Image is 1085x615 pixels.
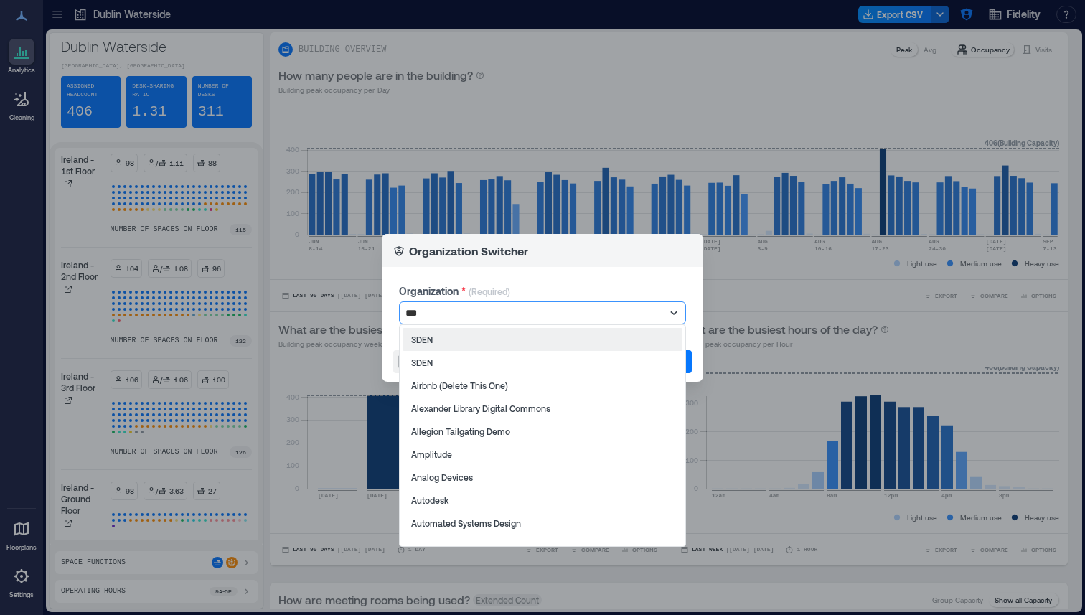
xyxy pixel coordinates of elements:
[411,380,508,391] p: Airbnb (Delete This One)
[411,426,510,437] p: Allegion Tailgating Demo
[411,403,550,414] p: Alexander Library Digital Commons
[411,357,433,368] p: 3DEN
[411,449,452,460] p: Amplitude
[411,334,433,345] p: 3DEN
[469,286,510,301] p: (Required)
[411,540,442,552] p: Bodega
[411,471,473,483] p: Analog Devices
[409,243,528,260] p: Organization Switcher
[399,284,466,299] label: Organization
[411,494,448,506] p: Autodesk
[411,517,521,529] p: Automated Systems Design
[393,350,460,373] button: Turn Off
